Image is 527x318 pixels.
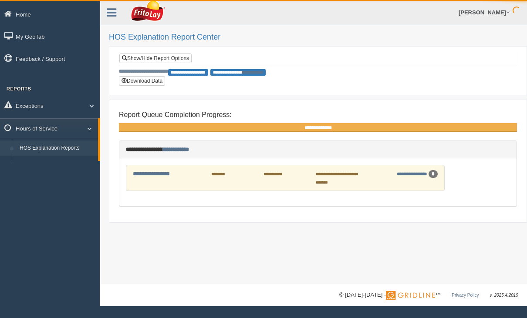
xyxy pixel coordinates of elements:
button: Download Data [119,76,165,86]
span: v. 2025.4.2019 [490,293,518,298]
a: Privacy Policy [452,293,479,298]
h2: HOS Explanation Report Center [109,33,518,42]
h4: Report Queue Completion Progress: [119,111,517,119]
a: HOS Explanation Reports [16,141,98,156]
a: Show/Hide Report Options [119,54,192,63]
div: © [DATE]-[DATE] - ™ [339,291,518,300]
a: HOS Violation Audit Reports [16,156,98,171]
img: Gridline [386,291,435,300]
